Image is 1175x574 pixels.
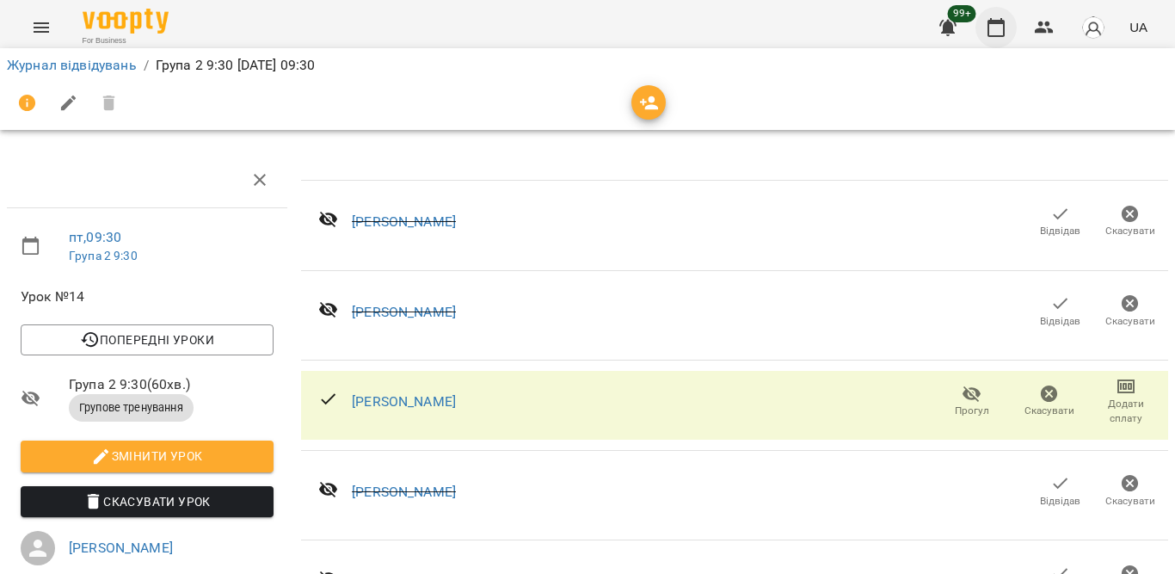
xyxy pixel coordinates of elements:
[352,393,456,410] a: [PERSON_NAME]
[1129,18,1147,36] span: UA
[1105,494,1155,509] span: Скасувати
[1098,397,1154,426] span: Додати сплату
[1040,494,1080,509] span: Відвідав
[1025,287,1095,336] button: Відвідав
[69,249,138,262] a: Група 2 9:30
[1095,468,1165,516] button: Скасувати
[1123,11,1154,43] button: UA
[69,229,121,245] a: пт , 09:30
[156,55,316,76] p: Група 2 9:30 [DATE] 09:30
[21,324,274,355] button: Попередні уроки
[1011,378,1088,426] button: Скасувати
[1105,314,1155,329] span: Скасувати
[1095,198,1165,246] button: Скасувати
[7,57,137,73] a: Журнал відвідувань
[955,404,989,418] span: Прогул
[1040,314,1080,329] span: Відвідав
[83,35,169,46] span: For Business
[352,484,456,500] a: [PERSON_NAME]
[83,9,169,34] img: Voopty Logo
[144,55,149,76] li: /
[1025,468,1095,516] button: Відвідав
[69,374,274,395] span: Група 2 9:30 ( 60 хв. )
[948,5,976,22] span: 99+
[34,491,260,512] span: Скасувати Урок
[21,441,274,472] button: Змінити урок
[69,540,173,556] a: [PERSON_NAME]
[21,7,62,48] button: Menu
[7,55,1168,76] nav: breadcrumb
[933,378,1011,426] button: Прогул
[1105,224,1155,238] span: Скасувати
[1024,404,1074,418] span: Скасувати
[352,213,456,230] a: [PERSON_NAME]
[21,287,274,307] span: Урок №14
[352,304,456,320] a: [PERSON_NAME]
[1087,378,1165,426] button: Додати сплату
[1025,198,1095,246] button: Відвідав
[34,446,260,466] span: Змінити урок
[21,486,274,517] button: Скасувати Урок
[69,400,194,416] span: Групове тренування
[1081,15,1105,40] img: avatar_s.png
[34,330,260,350] span: Попередні уроки
[1095,287,1165,336] button: Скасувати
[1040,224,1080,238] span: Відвідав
